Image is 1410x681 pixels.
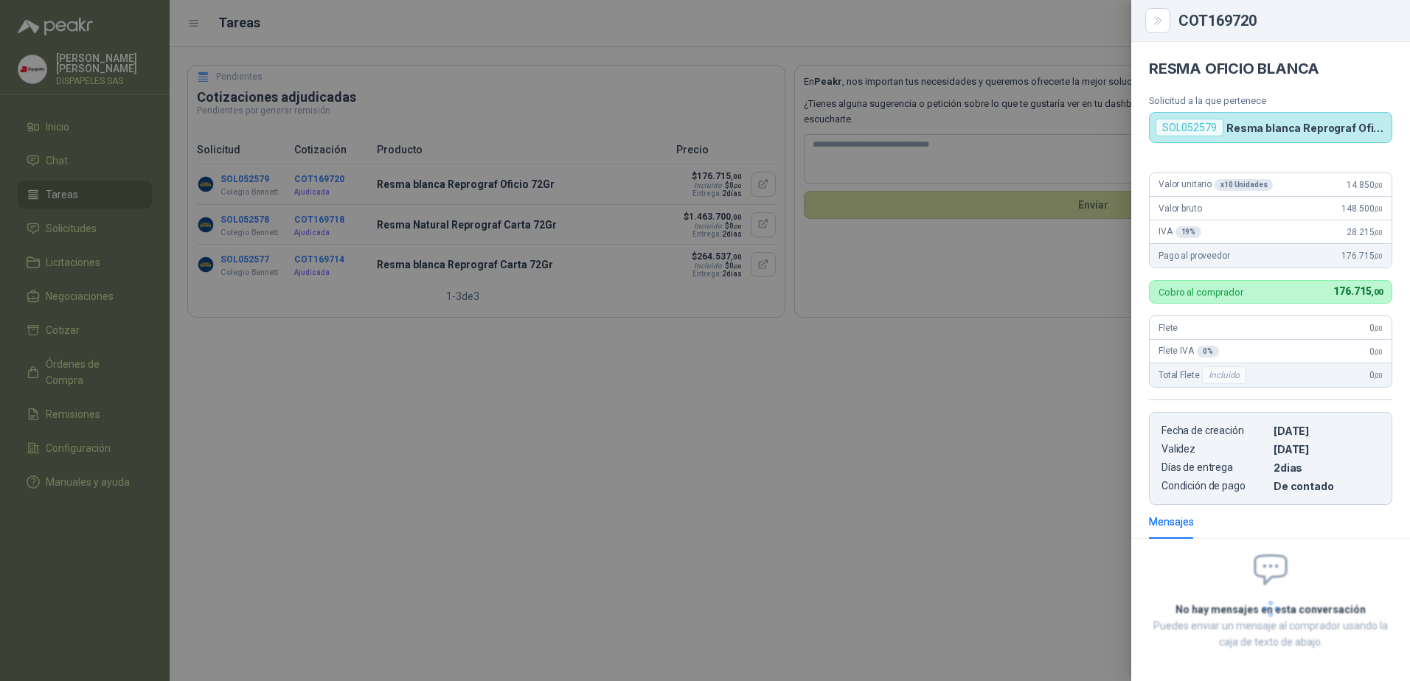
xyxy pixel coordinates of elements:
span: ,00 [1374,371,1383,380]
span: ,00 [1374,348,1383,356]
span: 176.715 [1333,285,1383,297]
span: ,00 [1374,252,1383,260]
span: 0 [1369,370,1383,380]
span: 14.850 [1347,180,1383,190]
span: ,00 [1371,287,1383,297]
div: 19 % [1175,226,1202,238]
p: Solicitud a la que pertenece [1149,95,1392,106]
span: ,00 [1374,228,1383,237]
p: Validez [1161,443,1268,455]
span: Valor bruto [1159,203,1201,214]
h4: RESMA OFICIO BLANCA [1149,60,1392,77]
span: Flete IVA [1159,346,1219,357]
p: Condición de pago [1161,480,1268,492]
button: Close [1149,12,1167,29]
span: Total Flete [1159,366,1249,384]
p: De contado [1274,480,1380,492]
span: ,00 [1374,181,1383,189]
p: Cobro al comprador [1159,287,1243,297]
span: IVA [1159,226,1201,238]
span: Pago al proveedor [1159,251,1230,261]
p: 2 dias [1274,461,1380,474]
span: 148.500 [1341,203,1383,214]
p: Resma blanca Reprograf Oficio 72Gr [1226,122,1386,134]
div: x 10 Unidades [1215,179,1273,191]
span: 0 [1369,346,1383,357]
p: [DATE] [1274,425,1380,437]
span: ,00 [1374,205,1383,213]
span: Flete [1159,323,1178,333]
span: ,00 [1374,324,1383,332]
span: 28.215 [1347,227,1383,237]
div: SOL052579 [1156,119,1223,136]
p: Fecha de creación [1161,425,1268,437]
span: 176.715 [1341,251,1383,261]
p: Días de entrega [1161,461,1268,474]
div: Incluido [1202,366,1246,384]
div: 0 % [1197,346,1219,357]
span: Valor unitario [1159,179,1273,191]
div: COT169720 [1178,13,1392,28]
div: Mensajes [1149,514,1194,530]
span: 0 [1369,323,1383,333]
p: [DATE] [1274,443,1380,455]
